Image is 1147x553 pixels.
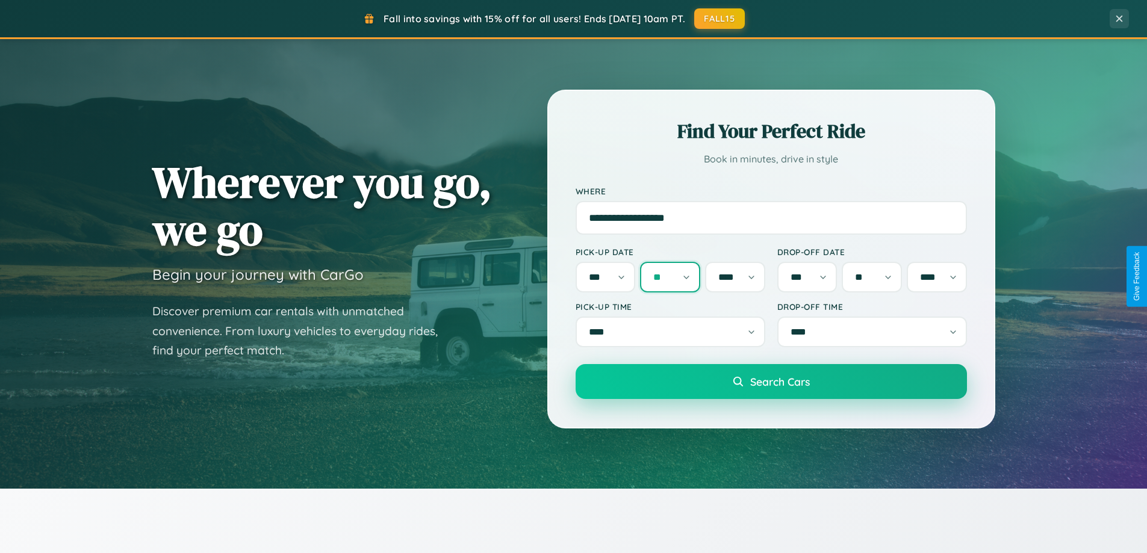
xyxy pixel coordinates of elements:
p: Book in minutes, drive in style [576,150,967,168]
button: Search Cars [576,364,967,399]
h1: Wherever you go, we go [152,158,492,253]
h3: Begin your journey with CarGo [152,265,364,283]
label: Pick-up Time [576,301,765,312]
div: Give Feedback [1133,252,1141,301]
p: Discover premium car rentals with unmatched convenience. From luxury vehicles to everyday rides, ... [152,301,453,360]
span: Search Cars [750,375,810,388]
h2: Find Your Perfect Ride [576,118,967,144]
label: Drop-off Time [777,301,967,312]
label: Where [576,186,967,196]
button: FALL15 [694,8,745,29]
label: Drop-off Date [777,247,967,257]
label: Pick-up Date [576,247,765,257]
span: Fall into savings with 15% off for all users! Ends [DATE] 10am PT. [384,13,685,25]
